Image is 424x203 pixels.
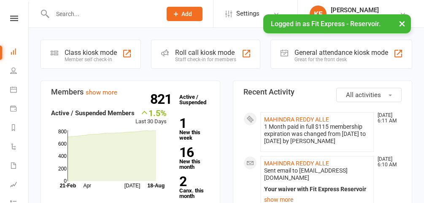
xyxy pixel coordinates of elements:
span: Sent email to [EMAIL_ADDRESS][DOMAIN_NAME] [264,167,348,181]
div: General attendance kiosk mode [294,49,388,57]
div: 1 Month paid in full $115 membership expiration was changed from [DATE] to [DATE] by [PERSON_NAME] [264,123,370,145]
strong: 821 [150,93,175,106]
time: [DATE] 6:10 AM [373,157,401,168]
div: Your waiver with Fit Express Reservoir [264,186,370,193]
a: Calendar [10,81,29,100]
a: Dashboard [10,43,29,62]
a: Reports [10,119,29,138]
a: 821Active / Suspended [175,88,212,111]
button: Add [167,7,203,21]
a: 2Canx. this month [179,175,209,199]
strong: 16 [179,146,206,159]
a: MAHINDRA REDDY ALLE [264,116,329,123]
div: Class kiosk mode [65,49,117,57]
a: Assessments [10,176,29,195]
h3: Members [51,88,210,96]
strong: Active / Suspended Members [51,109,135,117]
div: Fit Express - Reservoir [331,14,388,22]
a: 1New this week [179,117,209,141]
span: Settings [236,4,259,23]
button: × [394,14,410,32]
span: Logged in as Fit Express - Reservoir. [271,20,381,28]
div: KF [310,5,327,22]
span: Add [181,11,192,17]
div: Staff check-in for members [175,57,236,62]
time: [DATE] 6:11 AM [373,113,401,124]
a: Payments [10,100,29,119]
div: Member self check-in [65,57,117,62]
a: MAHINDRA REDDY ALLE [264,160,329,167]
div: [PERSON_NAME] [331,6,388,14]
h3: Recent Activity [243,88,402,96]
strong: 2 [179,175,206,188]
a: 16New this month [179,146,209,170]
a: People [10,62,29,81]
button: All activities [336,88,402,102]
a: show more [86,89,117,96]
span: All activities [346,91,381,99]
input: Search... [50,8,156,20]
div: Great for the front desk [294,57,388,62]
div: Last 30 Days [135,108,167,126]
div: 1.5% [135,108,167,117]
div: Roll call kiosk mode [175,49,236,57]
strong: 1 [179,117,206,130]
